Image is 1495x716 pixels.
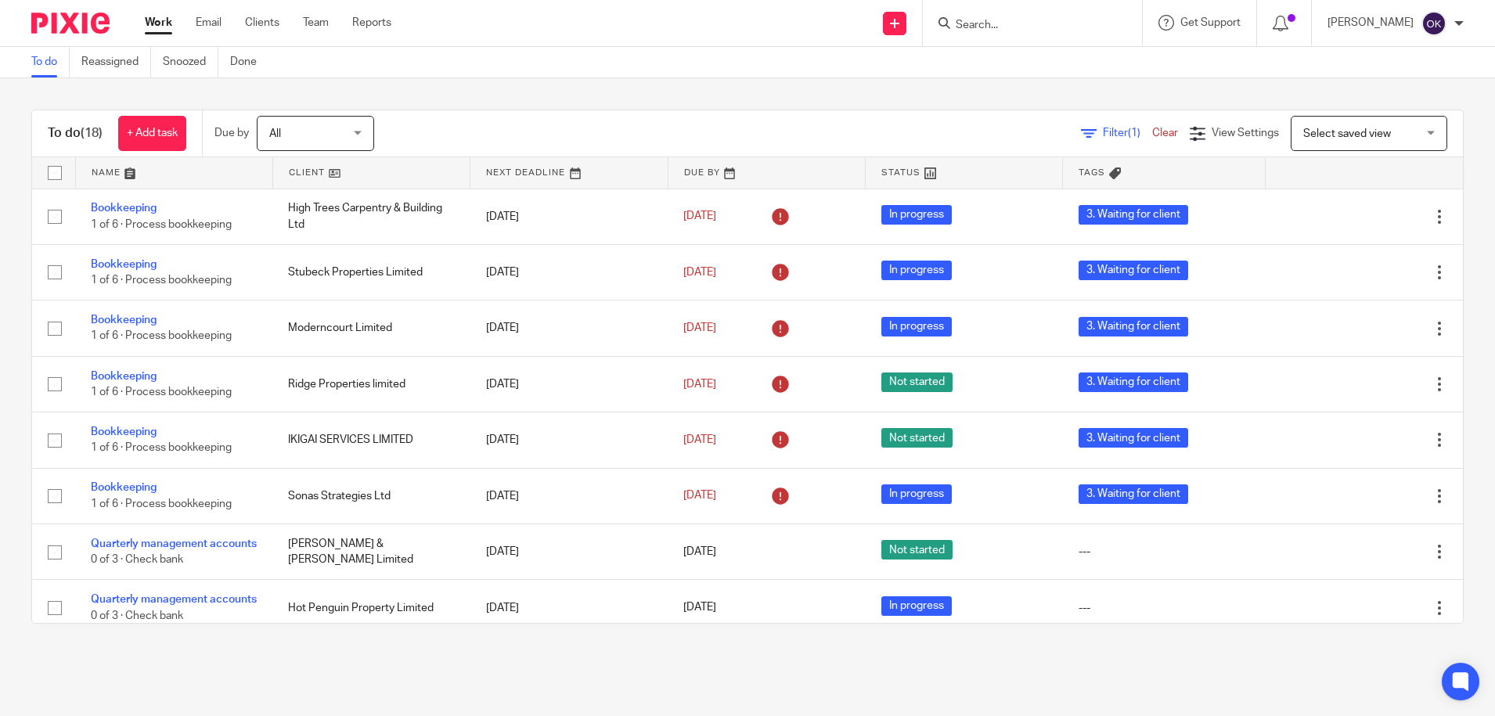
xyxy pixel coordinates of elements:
[1079,600,1250,616] div: ---
[1079,428,1188,448] span: 3. Waiting for client
[214,125,249,141] p: Due by
[31,13,110,34] img: Pixie
[1079,544,1250,559] div: ---
[1180,17,1241,28] span: Get Support
[272,580,470,635] td: Hot Penguin Property Limited
[91,482,157,493] a: Bookkeeping
[881,372,953,392] span: Not started
[881,317,952,336] span: In progress
[81,47,151,77] a: Reassigned
[91,219,232,230] span: 1 of 6 · Process bookkeeping
[81,127,103,139] span: (18)
[91,426,157,437] a: Bookkeeping
[352,15,391,31] a: Reports
[954,19,1095,33] input: Search
[470,356,668,412] td: [DATE]
[470,524,668,580] td: [DATE]
[683,603,716,613] span: [DATE]
[272,300,470,356] td: Moderncourt Limited
[1079,484,1188,504] span: 3. Waiting for client
[683,322,716,333] span: [DATE]
[48,125,103,142] h1: To do
[1079,261,1188,280] span: 3. Waiting for client
[91,371,157,382] a: Bookkeeping
[272,468,470,524] td: Sonas Strategies Ltd
[1421,11,1446,36] img: svg%3E
[91,275,232,286] span: 1 of 6 · Process bookkeeping
[272,356,470,412] td: Ridge Properties limited
[272,189,470,244] td: High Trees Carpentry & Building Ltd
[881,596,952,616] span: In progress
[91,331,232,342] span: 1 of 6 · Process bookkeeping
[470,189,668,244] td: [DATE]
[470,300,668,356] td: [DATE]
[1079,205,1188,225] span: 3. Waiting for client
[470,468,668,524] td: [DATE]
[272,244,470,300] td: Stubeck Properties Limited
[1303,128,1391,139] span: Select saved view
[1079,168,1105,177] span: Tags
[91,203,157,214] a: Bookkeeping
[881,205,952,225] span: In progress
[91,498,232,509] span: 1 of 6 · Process bookkeeping
[683,491,716,502] span: [DATE]
[91,538,257,549] a: Quarterly management accounts
[470,244,668,300] td: [DATE]
[196,15,222,31] a: Email
[881,428,953,448] span: Not started
[91,610,183,621] span: 0 of 3 · Check bank
[1327,15,1414,31] p: [PERSON_NAME]
[1079,317,1188,336] span: 3. Waiting for client
[470,412,668,468] td: [DATE]
[1079,372,1188,392] span: 3. Waiting for client
[303,15,329,31] a: Team
[683,434,716,445] span: [DATE]
[91,554,183,565] span: 0 of 3 · Check bank
[91,387,232,398] span: 1 of 6 · Process bookkeeping
[683,211,716,222] span: [DATE]
[145,15,172,31] a: Work
[91,594,257,605] a: Quarterly management accounts
[269,128,281,139] span: All
[470,580,668,635] td: [DATE]
[91,443,232,454] span: 1 of 6 · Process bookkeeping
[272,412,470,468] td: IKIGAI SERVICES LIMITED
[91,315,157,326] a: Bookkeeping
[1103,128,1152,139] span: Filter
[1152,128,1178,139] a: Clear
[881,261,952,280] span: In progress
[683,546,716,557] span: [DATE]
[31,47,70,77] a: To do
[245,15,279,31] a: Clients
[91,259,157,270] a: Bookkeeping
[1128,128,1140,139] span: (1)
[683,267,716,278] span: [DATE]
[683,379,716,390] span: [DATE]
[881,484,952,504] span: In progress
[1212,128,1279,139] span: View Settings
[163,47,218,77] a: Snoozed
[881,540,953,559] span: Not started
[118,116,186,151] a: + Add task
[272,524,470,580] td: [PERSON_NAME] & [PERSON_NAME] Limited
[230,47,268,77] a: Done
